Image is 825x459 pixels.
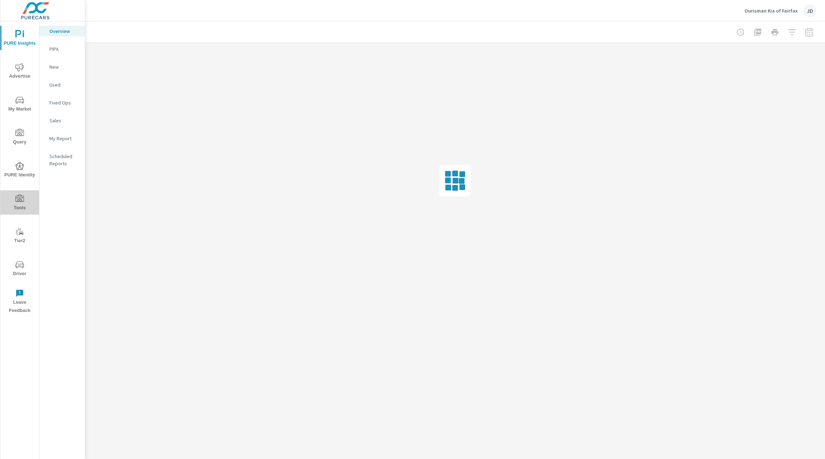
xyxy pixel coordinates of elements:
div: My Report [39,133,85,144]
p: New [49,63,79,70]
span: PURE Identity [3,162,37,179]
span: PURE Insights [3,30,37,48]
p: Overview [49,28,79,35]
span: Tools [3,195,37,212]
span: Query [3,129,37,146]
span: Driver [3,260,37,278]
p: Used [49,81,79,88]
span: My Market [3,96,37,113]
p: PIPA [49,45,79,53]
div: nav menu [0,21,39,318]
div: Overview [39,26,85,36]
span: Advertise [3,63,37,80]
p: Ourisman Kia of Fairfax [744,8,798,14]
span: Tier2 [3,228,37,245]
p: Scheduled Reports [49,153,79,167]
div: Scheduled Reports [39,151,85,169]
p: My Report [49,135,79,142]
div: Sales [39,115,85,126]
div: PIPA [39,44,85,54]
p: Fixed Ops [49,99,79,106]
p: Sales [49,117,79,124]
div: Fixed Ops [39,97,85,108]
div: JD [804,4,816,17]
span: Leave Feedback [3,289,37,315]
div: Used [39,79,85,90]
div: New [39,62,85,72]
